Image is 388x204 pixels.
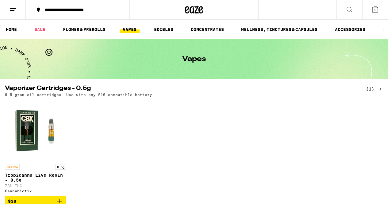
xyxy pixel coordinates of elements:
p: Tropicanna Live Resin - 0.5g [5,173,66,183]
div: Cannabiotix [5,189,66,193]
h1: Vapes [182,56,206,63]
a: WELLNESS, TINCTURES & CAPSULES [238,26,321,33]
a: (1) [366,85,383,93]
a: Open page for Tropicanna Live Resin - 0.5g from Cannabiotix [5,100,66,196]
p: 0.5g [55,164,66,170]
a: FLOWER & PREROLLS [60,26,109,33]
span: $30 [8,199,16,204]
h2: Vaporizer Cartridges - 0.5g [5,85,353,93]
p: 73% THC [5,184,66,188]
p: 0.5 gram oil cartridges. Use with any 510-compatible battery. [5,93,155,97]
a: CONCENTRATES [188,26,227,33]
a: ACCESSORIES [332,26,368,33]
a: EDIBLES [151,26,176,33]
a: HOME [3,26,20,33]
a: SALE [31,26,48,33]
p: SATIVA [5,164,20,170]
a: VAPES [120,26,140,33]
img: Cannabiotix - Tropicanna Live Resin - 0.5g [5,100,66,161]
